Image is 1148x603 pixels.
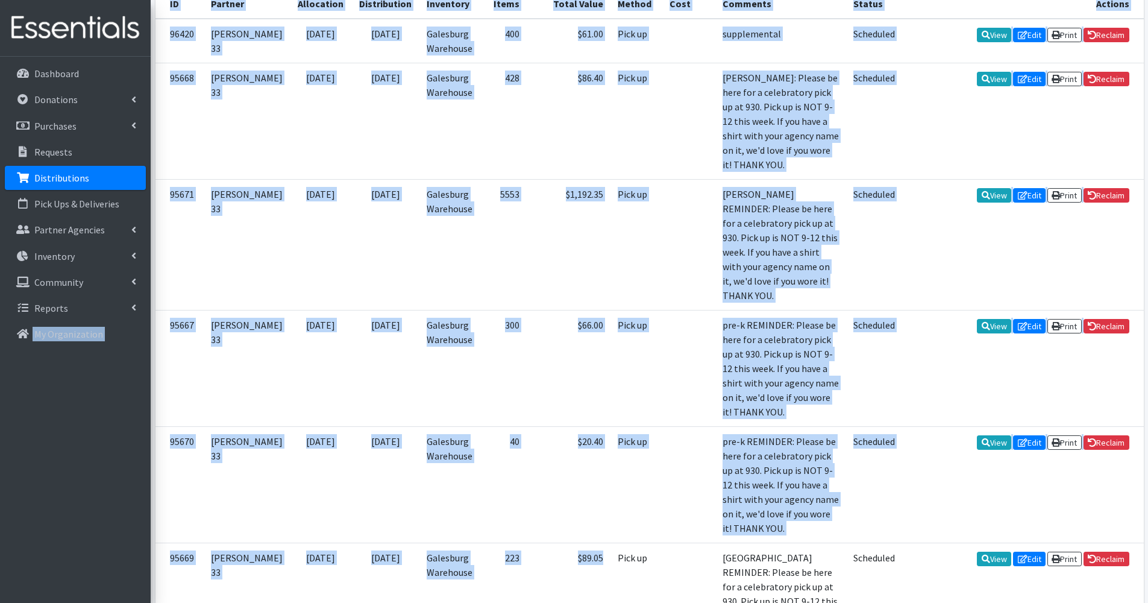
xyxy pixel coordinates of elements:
a: View [977,188,1011,203]
a: Edit [1013,552,1046,566]
p: Inventory [34,250,75,262]
p: Partner Agencies [34,224,105,236]
td: [PERSON_NAME] 33 [204,310,290,426]
a: Print [1047,28,1082,42]
td: Scheduled [846,426,902,543]
img: HumanEssentials [5,8,146,48]
a: Pick Ups & Deliveries [5,192,146,216]
td: [DATE] [290,63,351,179]
p: Pick Ups & Deliveries [34,198,119,210]
a: Edit [1013,319,1046,333]
td: $66.00 [527,310,610,426]
a: Community [5,270,146,294]
a: Edit [1013,435,1046,450]
td: [DATE] [351,426,419,543]
a: Reclaim [1084,319,1129,333]
td: Pick up [610,179,662,310]
td: Galesburg Warehouse [419,179,481,310]
p: Community [34,276,83,288]
td: pre-k REMINDER: Please be here for a celebratory pick up at 930. Pick up is NOT 9-12 this week. I... [715,426,846,543]
td: 5553 [481,179,527,310]
td: [PERSON_NAME] 33 [204,63,290,179]
td: [DATE] [290,310,351,426]
td: Pick up [610,63,662,179]
td: 300 [481,310,527,426]
p: My Organization [34,328,103,340]
td: Galesburg Warehouse [419,310,481,426]
td: pre-k REMINDER: Please be here for a celebratory pick up at 930. Pick up is NOT 9-12 this week. I... [715,310,846,426]
a: Print [1047,72,1082,86]
td: 400 [481,19,527,63]
td: Pick up [610,19,662,63]
p: Reports [34,302,68,314]
a: Reclaim [1084,72,1129,86]
a: Requests [5,140,146,164]
td: 40 [481,426,527,543]
a: Dashboard [5,62,146,86]
a: Print [1047,552,1082,566]
td: [DATE] [351,310,419,426]
td: [DATE] [351,63,419,179]
a: Donations [5,87,146,112]
td: [PERSON_NAME] REMINDER: Please be here for a celebratory pick up at 930. Pick up is NOT 9-12 this... [715,179,846,310]
a: Reclaim [1084,435,1129,450]
a: View [977,319,1011,333]
td: 95667 [155,310,204,426]
a: Inventory [5,244,146,268]
a: Edit [1013,72,1046,86]
a: My Organization [5,322,146,346]
a: Partner Agencies [5,218,146,242]
p: Purchases [34,120,77,132]
td: [DATE] [351,179,419,310]
a: Purchases [5,114,146,138]
p: Dashboard [34,68,79,80]
a: Reclaim [1084,28,1129,42]
td: Scheduled [846,179,902,310]
td: $1,192.35 [527,179,610,310]
td: [DATE] [290,179,351,310]
a: Edit [1013,28,1046,42]
td: [PERSON_NAME] 33 [204,426,290,543]
td: 95668 [155,63,204,179]
td: Scheduled [846,63,902,179]
td: Galesburg Warehouse [419,19,481,63]
p: Requests [34,146,72,158]
a: Reclaim [1084,188,1129,203]
a: View [977,72,1011,86]
a: Print [1047,435,1082,450]
td: [PERSON_NAME] 33 [204,19,290,63]
a: View [977,435,1011,450]
p: Distributions [34,172,89,184]
td: Pick up [610,310,662,426]
td: [DATE] [290,426,351,543]
td: 96420 [155,19,204,63]
a: View [977,552,1011,566]
td: Pick up [610,426,662,543]
td: $61.00 [527,19,610,63]
td: [PERSON_NAME] 33 [204,179,290,310]
td: [DATE] [351,19,419,63]
td: [PERSON_NAME]: Please be here for a celebratory pick up at 930. Pick up is NOT 9-12 this week. If... [715,63,846,179]
a: Print [1047,188,1082,203]
a: View [977,28,1011,42]
a: Edit [1013,188,1046,203]
td: 428 [481,63,527,179]
td: Galesburg Warehouse [419,63,481,179]
a: Print [1047,319,1082,333]
a: Reports [5,296,146,320]
td: Galesburg Warehouse [419,426,481,543]
td: $86.40 [527,63,610,179]
td: Scheduled [846,310,902,426]
td: supplemental [715,19,846,63]
a: Reclaim [1084,552,1129,566]
td: $20.40 [527,426,610,543]
a: Distributions [5,166,146,190]
p: Donations [34,93,78,106]
td: 95671 [155,179,204,310]
td: [DATE] [290,19,351,63]
td: 95670 [155,426,204,543]
td: Scheduled [846,19,902,63]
